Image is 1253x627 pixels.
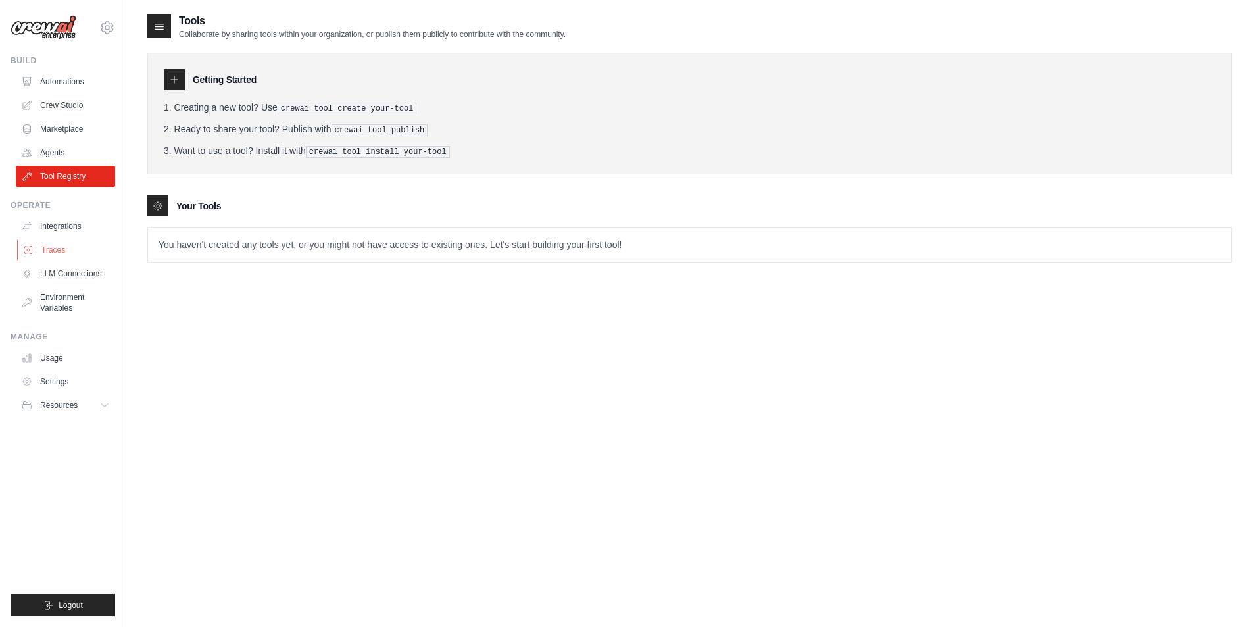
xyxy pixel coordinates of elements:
[164,144,1216,158] li: Want to use a tool? Install it with
[16,347,115,368] a: Usage
[16,166,115,187] a: Tool Registry
[176,199,221,213] h3: Your Tools
[40,400,78,411] span: Resources
[148,228,1231,262] p: You haven't created any tools yet, or you might not have access to existing ones. Let's start bui...
[11,332,115,342] div: Manage
[16,263,115,284] a: LLM Connections
[306,146,450,158] pre: crewai tool install your-tool
[16,216,115,237] a: Integrations
[16,71,115,92] a: Automations
[332,124,428,136] pre: crewai tool publish
[16,371,115,392] a: Settings
[16,395,115,416] button: Resources
[11,594,115,616] button: Logout
[11,200,115,211] div: Operate
[278,103,417,114] pre: crewai tool create your-tool
[16,287,115,318] a: Environment Variables
[16,118,115,139] a: Marketplace
[11,55,115,66] div: Build
[16,142,115,163] a: Agents
[16,95,115,116] a: Crew Studio
[11,15,76,40] img: Logo
[164,101,1216,114] li: Creating a new tool? Use
[193,73,257,86] h3: Getting Started
[59,600,83,611] span: Logout
[179,29,566,39] p: Collaborate by sharing tools within your organization, or publish them publicly to contribute wit...
[164,122,1216,136] li: Ready to share your tool? Publish with
[17,239,116,261] a: Traces
[179,13,566,29] h2: Tools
